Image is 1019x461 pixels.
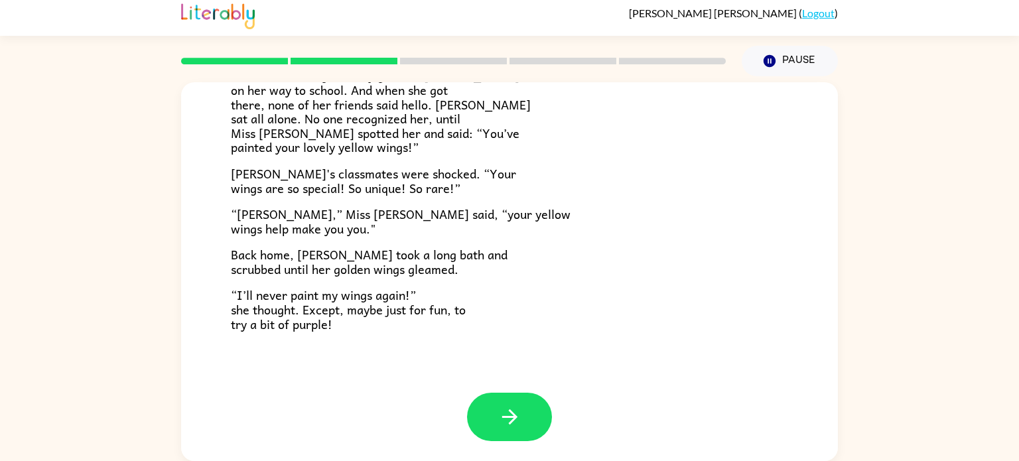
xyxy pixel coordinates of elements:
[231,204,571,238] span: “[PERSON_NAME],” Miss [PERSON_NAME] said, “your yellow wings help make you you."
[629,7,799,19] span: [PERSON_NAME] [PERSON_NAME]
[231,285,466,333] span: “I’ll never paint my wings again!” she thought. Except, maybe just for fun, to try a bit of purple!
[231,245,508,279] span: Back home, [PERSON_NAME] took a long bath and scrubbed until her golden wings gleamed.
[742,46,838,76] button: Pause
[231,66,531,157] span: The next morning, nobody greeted [PERSON_NAME] on her way to school. And when she got there, none...
[231,164,516,198] span: [PERSON_NAME]'s classmates were shocked. “Your wings are so special! So unique! So rare!”
[629,7,838,19] div: ( )
[802,7,835,19] a: Logout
